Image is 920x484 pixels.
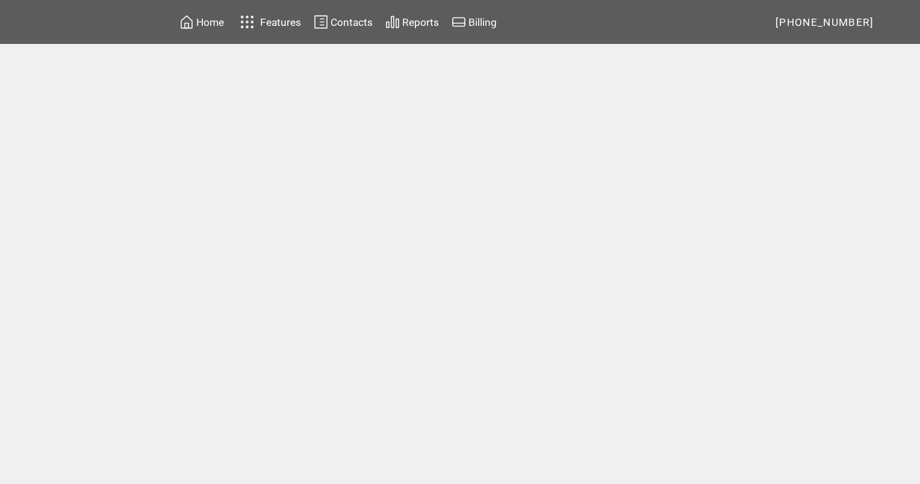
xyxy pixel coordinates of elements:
span: Contacts [331,16,373,28]
img: home.svg [179,14,194,29]
img: features.svg [237,12,258,32]
a: Billing [450,13,499,31]
span: Features [260,16,301,28]
img: creidtcard.svg [452,14,466,29]
span: Billing [468,16,497,28]
a: Contacts [312,13,375,31]
span: [PHONE_NUMBER] [775,16,874,28]
a: Home [178,13,226,31]
a: Reports [384,13,441,31]
span: Reports [402,16,439,28]
img: contacts.svg [314,14,328,29]
span: Home [196,16,224,28]
a: Features [235,10,303,34]
img: chart.svg [385,14,400,29]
